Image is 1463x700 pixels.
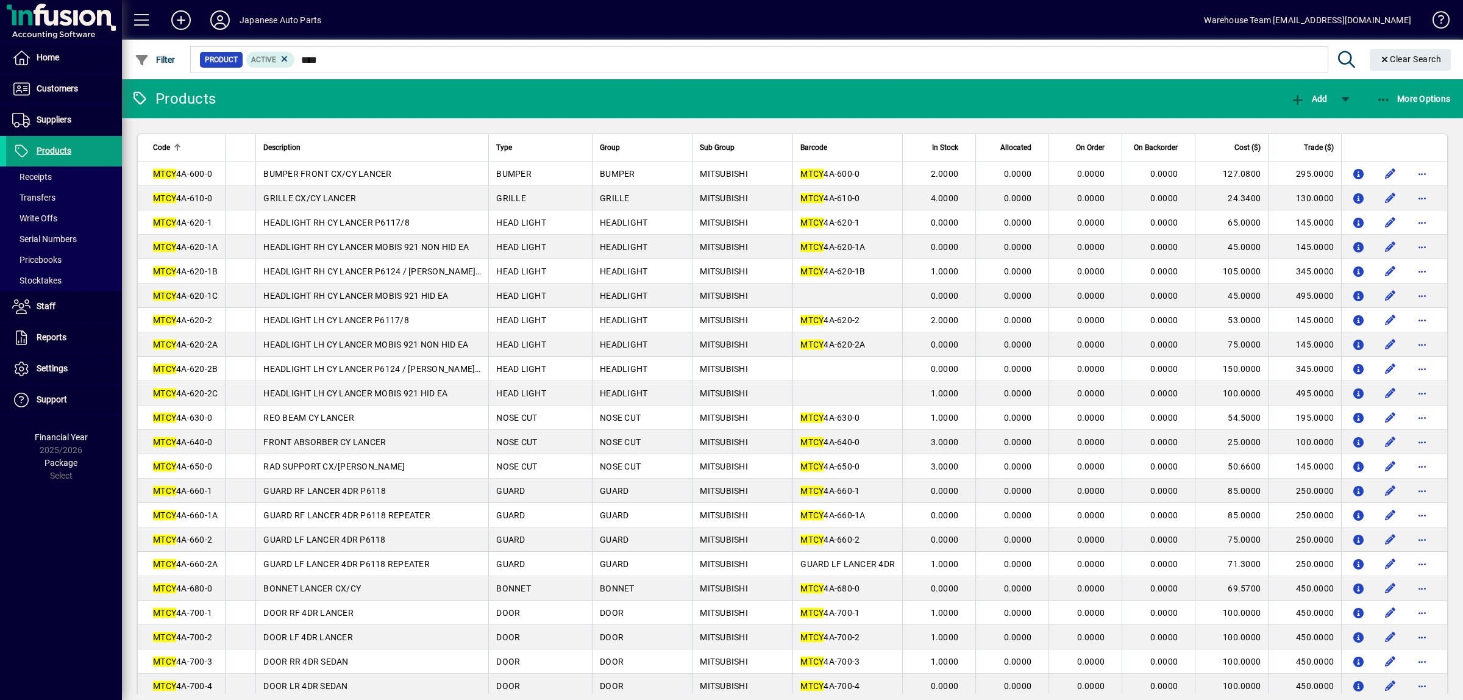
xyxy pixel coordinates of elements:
[1150,242,1178,252] span: 0.0000
[246,52,295,68] mat-chip: Activation Status: Active
[1412,384,1432,403] button: More options
[1195,259,1268,284] td: 105.0000
[931,388,959,398] span: 1.0000
[800,141,827,154] span: Barcode
[263,242,469,252] span: HEADLIGHT RH CY LANCER MOBIS 921 NON HID EA
[496,266,546,276] span: HEAD LIGHT
[1379,54,1442,64] span: Clear Search
[800,486,824,496] em: MTCY
[800,242,865,252] span: 4A-620-1A
[37,332,66,342] span: Reports
[700,315,748,325] span: MITSUBISHI
[1077,462,1105,471] span: 0.0000
[153,340,218,349] span: 4A-620-2A
[1412,262,1432,281] button: More options
[600,193,630,203] span: GRILLE
[1077,169,1105,179] span: 0.0000
[1150,315,1178,325] span: 0.0000
[1195,357,1268,381] td: 150.0000
[496,141,585,154] div: Type
[1412,530,1432,549] button: More options
[6,43,122,73] a: Home
[800,266,824,276] em: MTCY
[153,291,218,301] span: 4A-620-1C
[1195,235,1268,259] td: 45.0000
[1195,332,1268,357] td: 75.0000
[153,388,218,398] span: 4A-620-2C
[1376,94,1451,104] span: More Options
[600,364,647,374] span: HEADLIGHT
[1077,315,1105,325] span: 0.0000
[240,10,321,30] div: Japanese Auto Parts
[700,340,748,349] span: MITSUBISHI
[1412,188,1432,208] button: More options
[153,413,212,423] span: 4A-630-0
[800,193,824,203] em: MTCY
[153,388,176,398] em: MTCY
[131,89,216,109] div: Products
[496,462,537,471] span: NOSE CUT
[1150,291,1178,301] span: 0.0000
[1004,486,1032,496] span: 0.0000
[800,169,824,179] em: MTCY
[1381,457,1400,476] button: Edit
[600,141,620,154] span: Group
[12,234,77,244] span: Serial Numbers
[44,458,77,468] span: Package
[1381,505,1400,525] button: Edit
[1004,169,1032,179] span: 0.0000
[600,291,647,301] span: HEADLIGHT
[1077,242,1105,252] span: 0.0000
[600,169,635,179] span: BUMPER
[1412,676,1432,696] button: More options
[600,486,628,496] span: GUARD
[263,169,391,179] span: BUMPER FRONT CX/CY LANCER
[931,486,959,496] span: 0.0000
[1195,454,1268,479] td: 50.6600
[162,9,201,31] button: Add
[1268,430,1341,454] td: 100.0000
[1381,359,1400,379] button: Edit
[1195,479,1268,503] td: 85.0000
[700,193,748,203] span: MITSUBISHI
[153,218,212,227] span: 4A-620-1
[1412,237,1432,257] button: More options
[153,413,176,423] em: MTCY
[263,141,481,154] div: Description
[600,388,647,398] span: HEADLIGHT
[153,486,212,496] span: 4A-660-1
[496,364,546,374] span: HEAD LIGHT
[153,437,176,447] em: MTCY
[1304,141,1334,154] span: Trade ($)
[1150,388,1178,398] span: 0.0000
[132,49,179,71] button: Filter
[263,218,410,227] span: HEADLIGHT RH CY LANCER P6117/8
[37,84,78,93] span: Customers
[6,291,122,322] a: Staff
[1381,213,1400,232] button: Edit
[153,193,176,203] em: MTCY
[1056,141,1116,154] div: On Order
[1077,193,1105,203] span: 0.0000
[700,141,735,154] span: Sub Group
[1381,262,1400,281] button: Edit
[1130,141,1189,154] div: On Backorder
[800,315,824,325] em: MTCY
[800,413,860,423] span: 4A-630-0
[1412,554,1432,574] button: More options
[1004,193,1032,203] span: 0.0000
[1150,266,1178,276] span: 0.0000
[1412,457,1432,476] button: More options
[1004,315,1032,325] span: 0.0000
[1195,308,1268,332] td: 53.0000
[1004,242,1032,252] span: 0.0000
[1004,437,1032,447] span: 0.0000
[12,213,57,223] span: Write Offs
[153,242,176,252] em: MTCY
[263,462,405,471] span: RAD SUPPORT CX/[PERSON_NAME]
[135,55,176,65] span: Filter
[1150,437,1178,447] span: 0.0000
[931,242,959,252] span: 0.0000
[1381,432,1400,452] button: Edit
[700,462,748,471] span: MITSUBISHI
